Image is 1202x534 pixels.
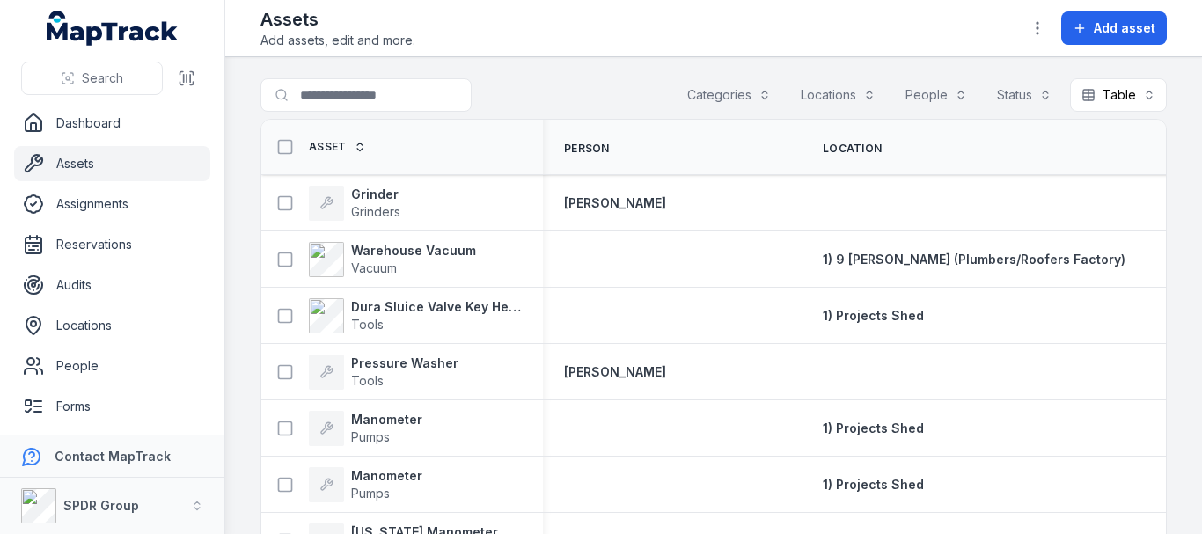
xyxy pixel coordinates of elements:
a: [PERSON_NAME] [564,194,666,212]
strong: Dura Sluice Valve Key Heavy Duty 50mm-600mm [351,298,522,316]
strong: Manometer [351,467,422,485]
span: 1) Projects Shed [823,477,924,492]
a: Asset [309,140,366,154]
a: ManometerPumps [309,467,422,502]
a: 1) Projects Shed [823,476,924,494]
a: [PERSON_NAME] [564,363,666,381]
a: GrinderGrinders [309,186,400,221]
a: Reservations [14,227,210,262]
span: Pumps [351,486,390,501]
a: Forms [14,389,210,424]
span: Search [82,69,123,87]
button: Locations [789,78,887,112]
a: MapTrack [47,11,179,46]
a: Assets [14,146,210,181]
span: Tools [351,373,384,388]
span: Vacuum [351,260,397,275]
a: Dashboard [14,106,210,141]
button: Table [1070,78,1167,112]
a: Reports [14,429,210,465]
a: Dura Sluice Valve Key Heavy Duty 50mm-600mmTools [309,298,522,333]
a: People [14,348,210,384]
span: Pumps [351,429,390,444]
a: 1) Projects Shed [823,420,924,437]
span: Add asset [1094,19,1155,37]
span: Location [823,142,882,156]
button: Search [21,62,163,95]
button: Status [986,78,1063,112]
a: 1) 9 [PERSON_NAME] (Plumbers/Roofers Factory) [823,251,1125,268]
a: Pressure WasherTools [309,355,458,390]
strong: SPDR Group [63,498,139,513]
a: Assignments [14,187,210,222]
button: People [894,78,978,112]
span: Add assets, edit and more. [260,32,415,49]
strong: Contact MapTrack [55,449,171,464]
a: 1) Projects Shed [823,307,924,325]
span: Grinders [351,204,400,219]
a: Audits [14,267,210,303]
span: 1) Projects Shed [823,308,924,323]
span: 1) 9 [PERSON_NAME] (Plumbers/Roofers Factory) [823,252,1125,267]
a: Warehouse VacuumVacuum [309,242,476,277]
button: Categories [676,78,782,112]
button: Add asset [1061,11,1167,45]
a: Locations [14,308,210,343]
span: 1) Projects Shed [823,421,924,435]
strong: Manometer [351,411,422,428]
span: Person [564,142,610,156]
h2: Assets [260,7,415,32]
strong: Pressure Washer [351,355,458,372]
a: ManometerPumps [309,411,422,446]
span: Tools [351,317,384,332]
strong: Grinder [351,186,400,203]
strong: Warehouse Vacuum [351,242,476,260]
span: Asset [309,140,347,154]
